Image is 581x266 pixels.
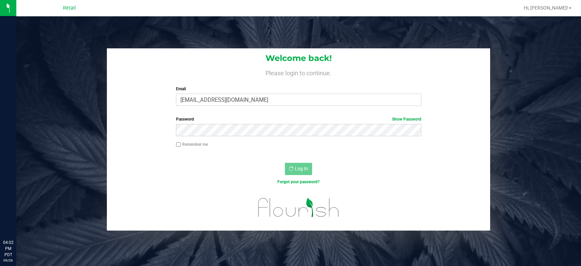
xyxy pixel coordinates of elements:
[392,117,421,122] a: Show Password
[107,68,490,76] h4: Please login to continue.
[285,163,312,175] button: Log In
[176,86,421,92] label: Email
[295,166,308,171] span: Log In
[176,142,181,147] input: Remember me
[524,5,568,11] span: Hi, [PERSON_NAME]!
[176,117,194,122] span: Password
[176,141,208,147] label: Remember me
[3,239,13,258] p: 04:02 PM PDT
[3,258,13,263] p: 09/26
[107,54,490,63] h1: Welcome back!
[251,192,346,223] img: flourish_logo.svg
[63,5,76,11] span: Retail
[277,179,320,184] a: Forgot your password?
